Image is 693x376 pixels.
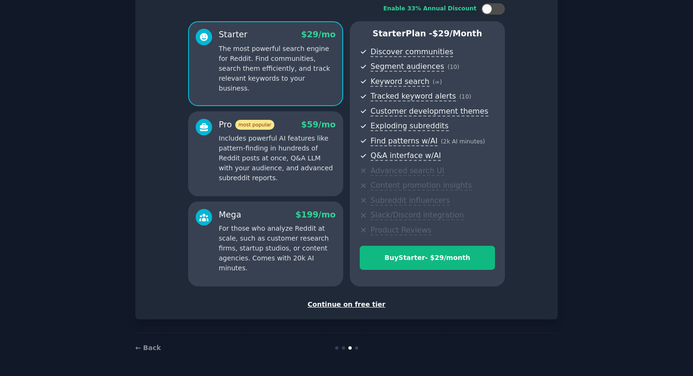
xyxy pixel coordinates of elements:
span: Content promotion insights [371,181,472,191]
span: most popular [235,120,275,130]
span: Exploding subreddits [371,121,448,131]
span: Slack/Discord integration [371,210,464,220]
span: Advanced search UI [371,166,444,176]
span: Tracked keyword alerts [371,92,456,101]
span: Find patterns w/AI [371,136,437,146]
p: For those who analyze Reddit at scale, such as customer research firms, startup studios, or conte... [219,224,336,273]
span: $ 199 /mo [296,210,336,219]
span: ( 10 ) [459,93,471,100]
p: Includes powerful AI features like pattern-finding in hundreds of Reddit posts at once, Q&A LLM w... [219,134,336,183]
span: Customer development themes [371,107,488,117]
span: Subreddit influencers [371,196,450,206]
span: Segment audiences [371,62,444,72]
p: Starter Plan - [360,28,495,40]
span: $ 29 /month [432,29,482,38]
div: Starter [219,29,247,41]
span: ( ∞ ) [433,79,442,85]
span: ( 10 ) [447,64,459,70]
span: Q&A interface w/AI [371,151,441,161]
div: Pro [219,119,274,131]
div: Buy Starter - $ 29 /month [360,253,495,263]
a: ← Back [135,344,161,351]
p: The most powerful search engine for Reddit. Find communities, search them efficiently, and track ... [219,44,336,93]
button: BuyStarter- $29/month [360,246,495,270]
div: Continue on free tier [145,300,548,309]
span: Keyword search [371,77,429,87]
div: Mega [219,209,241,221]
span: Discover communities [371,47,453,57]
span: ( 2k AI minutes ) [441,138,485,145]
div: Enable 33% Annual Discount [383,5,477,13]
span: $ 29 /mo [301,30,336,39]
span: Product Reviews [371,226,431,235]
span: $ 59 /mo [301,120,336,129]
